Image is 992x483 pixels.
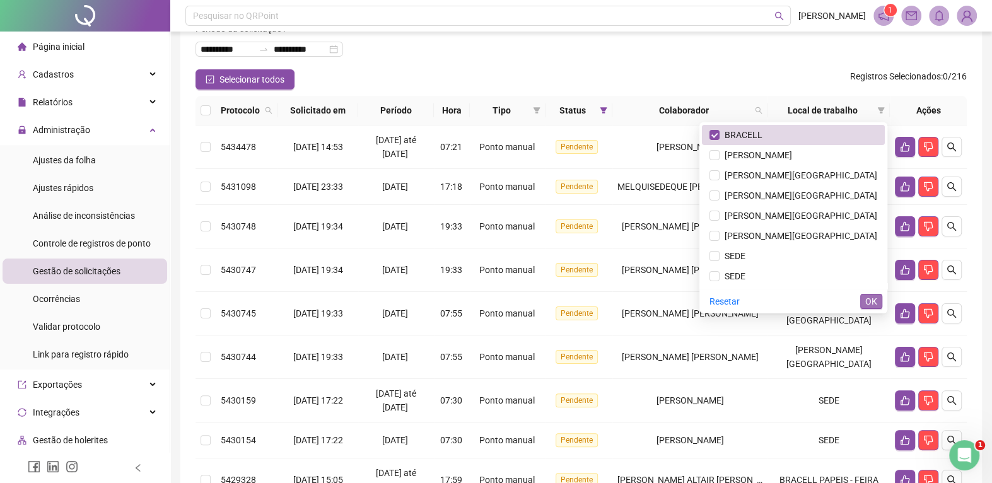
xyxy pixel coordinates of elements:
span: 5430745 [221,308,256,318]
span: search [947,395,957,405]
span: 5431098 [221,182,256,192]
span: search [265,107,272,114]
span: 07:21 [440,142,462,152]
span: dislike [923,308,933,318]
span: [PERSON_NAME] [720,150,792,160]
span: 07:30 [440,435,462,445]
span: dislike [923,142,933,152]
td: [PERSON_NAME][GEOGRAPHIC_DATA] [767,335,890,379]
span: Pendente [556,350,598,364]
span: like [900,142,910,152]
span: Controle de registros de ponto [33,238,151,248]
span: swap-right [259,44,269,54]
span: 1 [975,440,985,450]
span: 19:33 [440,221,462,231]
span: Validar protocolo [33,322,100,332]
span: like [900,221,910,231]
span: Pendente [556,393,598,407]
span: [DATE] 19:34 [293,221,343,231]
span: filter [600,107,607,114]
span: bell [933,10,945,21]
span: Pendente [556,263,598,277]
span: BRACELL [720,130,762,140]
span: linkedin [47,460,59,473]
span: Ponto manual [479,395,535,405]
span: 5430154 [221,435,256,445]
div: Ações [895,103,962,117]
span: [DATE] [382,352,408,362]
span: dislike [923,182,933,192]
span: dislike [923,221,933,231]
span: Integrações [33,407,79,417]
span: [PERSON_NAME] [PERSON_NAME] [621,308,758,318]
span: [DATE] [382,182,408,192]
span: 17:18 [440,182,462,192]
span: [DATE] [382,221,408,231]
span: notification [878,10,889,21]
span: search [947,435,957,445]
span: 07:55 [440,308,462,318]
span: like [900,352,910,362]
span: search [262,101,275,120]
span: [DATE] 14:53 [293,142,343,152]
span: Pendente [556,219,598,233]
sup: 1 [884,4,897,16]
span: Protocolo [221,103,260,117]
span: search [947,308,957,318]
span: SEDE [720,251,745,261]
span: search [774,11,784,21]
span: search [947,221,957,231]
span: filter [875,101,887,120]
th: Hora [434,96,470,125]
span: 07:30 [440,395,462,405]
span: Pendente [556,306,598,320]
th: Solicitado em [277,96,358,125]
span: Ponto manual [479,142,535,152]
button: OK [860,294,882,309]
span: Ponto manual [479,352,535,362]
span: [DATE] [382,308,408,318]
span: filter [533,107,540,114]
span: left [134,463,143,472]
span: dislike [923,352,933,362]
iframe: Intercom live chat [949,440,979,470]
span: to [259,44,269,54]
span: 5430159 [221,395,256,405]
th: Período [358,96,434,125]
span: Pendente [556,433,598,447]
span: [DATE] [382,265,408,275]
span: Relatórios [33,97,73,107]
td: SEDE [767,379,890,422]
button: Selecionar todos [195,69,295,90]
span: Colaborador [617,103,750,117]
span: dislike [923,435,933,445]
span: [PERSON_NAME] [656,142,723,152]
span: file [18,98,26,107]
span: OK [865,294,877,308]
span: search [947,265,957,275]
span: Ajustes rápidos [33,183,93,193]
span: Link para registro rápido [33,349,129,359]
span: Ponto manual [479,221,535,231]
span: facebook [28,460,40,473]
span: [DATE] 19:33 [293,352,343,362]
span: Status [551,103,594,117]
span: 5430747 [221,265,256,275]
span: filter [530,101,543,120]
span: 07:55 [440,352,462,362]
span: [DATE] até [DATE] [376,135,416,159]
span: [PERSON_NAME] [PERSON_NAME] [621,352,758,362]
span: [PERSON_NAME] [PERSON_NAME] [621,265,758,275]
span: like [900,395,910,405]
span: mail [906,10,917,21]
span: [PERSON_NAME][GEOGRAPHIC_DATA] [720,211,877,221]
span: Registros Selecionados [850,71,941,81]
span: [DATE] 19:33 [293,308,343,318]
span: Local de trabalho [773,103,872,117]
span: Ponto manual [479,182,535,192]
span: 5430748 [221,221,256,231]
span: dislike [923,265,933,275]
span: [PERSON_NAME] [656,395,723,405]
span: filter [597,101,610,120]
span: check-square [206,75,214,84]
